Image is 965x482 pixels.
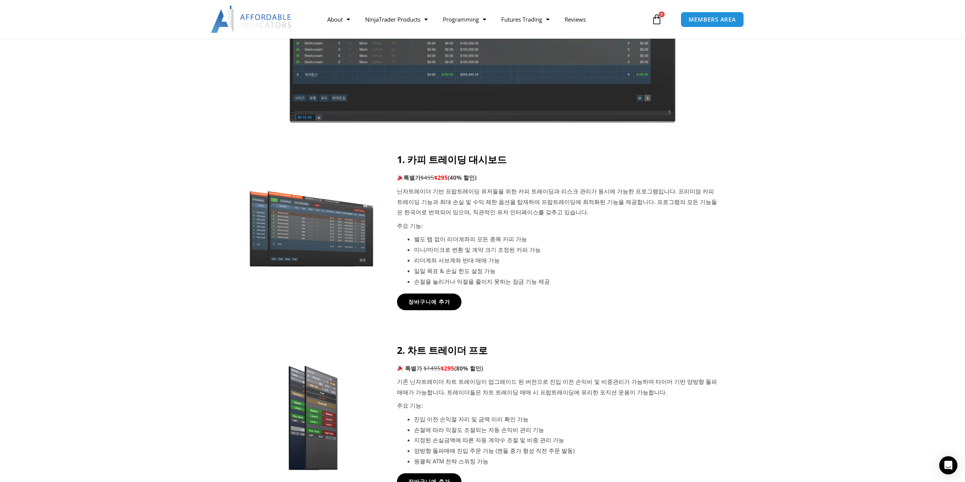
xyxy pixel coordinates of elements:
p: 기존 닌자트레이더 차트 트레이딩이 업그레이드 된 버전으로 진입 이전 손익비 및 비중관리가 가능하며 타이머 기반 양방향 돌파매매가 가능합니다. 트레이더들은 차트 트레이딩 매매 ... [397,377,720,398]
a: About [320,11,358,28]
img: LogoAI | Affordable Indicators – NinjaTrader [211,6,292,33]
li: 양방향 돌파매매 진입 주문 가능 (캔들 종가 형성 직전 주문 발동) [414,446,720,456]
li: 원클릭 ATM 전략 스위칭 가능 [414,456,720,467]
p: 닌자트레이더 기반 프랍트레이딩 유저들을 위한 카피 트레이딩과 리스크 관리가 동시에 가능한 프로그램입니다. 프리미엄 카피 트레이딩 기능과 최대 손실 및 수익 제한 옵션을 탑재하... [397,186,720,218]
li: 리더계좌 서브계좌 반대 매매 가능 [414,255,720,266]
a: MEMBERS AREA [681,12,744,27]
li: 지정된 손실금액에 따른 자동 계약수 조절 및 비중 관리 가능 [414,435,720,446]
span: 0 [659,11,665,17]
span: $295 [434,174,448,181]
img: 🎉 [397,175,403,181]
a: 장바구니에 추가 [397,294,461,310]
li: 일일 목표 & 손실 한도 설정 가능 [414,266,720,276]
b: $295 [441,364,454,372]
span: 장바구니에 추가 [408,299,450,305]
b: (80% 할인) [454,364,483,372]
li: 진입 이전 손익절 자리 및 금액 미리 확인 가능 [414,414,720,425]
strong: 특별가 [397,174,421,181]
strong: 1. 카피 트레이딩 대시보드 [397,153,507,166]
li: 손절에 따라 익절도 조절되는 자동 손익비 관리 기능 [414,425,720,435]
p: 주요 기능: [397,400,720,411]
li: 미니/마이크로 변환 및 계약 크기 조정된 카피 가능 [414,245,720,255]
span: MEMBERS AREA [689,17,736,22]
a: Programming [435,11,494,28]
strong: 특별가 [405,364,422,372]
li: 손절을 늘리거나 익절을 줄이지 못하는 잠금 기능 제공 [414,276,720,287]
img: Screenshot 2024-11-20 145837 | Affordable Indicators – NinjaTrader [260,356,363,470]
a: NinjaTrader Products [358,11,435,28]
nav: Menu [320,11,650,28]
span: $1495 [424,364,441,372]
b: (40% 할인) [448,174,477,181]
img: 🎉 [397,365,403,371]
div: Open Intercom Messenger [939,456,957,474]
p: 주요 기능: [397,221,720,231]
img: Screenshot 2024-11-20 151221 | Affordable Indicators – NinjaTrader [246,188,378,268]
li: 별도 탭 없이 리더계좌의 모든 종목 카피 가능 [414,234,720,245]
a: Reviews [557,11,593,28]
strong: 2. 차트 트레이더 프로 [397,344,488,356]
a: Futures Trading [494,11,557,28]
span: $495 [421,174,434,181]
a: 0 [640,8,673,30]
